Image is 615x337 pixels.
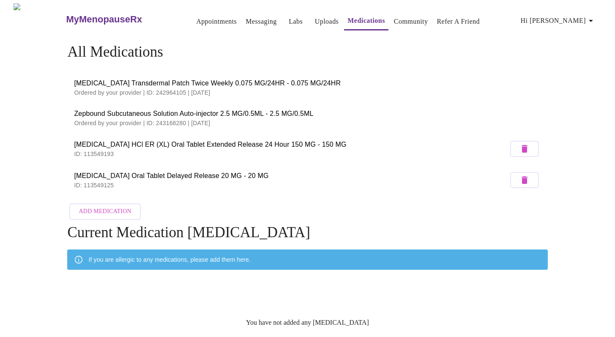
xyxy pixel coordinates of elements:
h4: Current Medication [MEDICAL_DATA] [67,224,547,241]
a: Uploads [315,16,339,27]
p: Ordered by your provider | ID: 243168280 | [DATE] [74,119,541,127]
a: Medications [347,15,385,27]
button: Uploads [312,13,342,30]
span: [MEDICAL_DATA] HCl ER (XL) Oral Tablet Extended Release 24 Hour 150 MG - 150 MG [74,140,508,150]
span: Add Medication [79,206,131,217]
p: ID: 113549125 [74,181,508,189]
a: MyMenopauseRx [65,5,176,34]
button: Messaging [242,13,280,30]
button: Appointments [193,13,240,30]
h3: MyMenopauseRx [66,14,142,25]
span: Hi [PERSON_NAME] [521,15,596,27]
a: Refer a Friend [437,16,480,27]
span: [MEDICAL_DATA] Transdermal Patch Twice Weekly 0.075 MG/24HR - 0.075 MG/24HR [74,78,541,88]
button: Refer a Friend [433,13,483,30]
button: Add Medication [69,203,140,220]
a: Labs [289,16,303,27]
button: Medications [344,12,388,30]
a: Appointments [196,16,237,27]
p: Ordered by your provider | ID: 242964105 | [DATE] [74,88,541,97]
div: If you are allergic to any medications, please add them here. [88,252,250,267]
button: Hi [PERSON_NAME] [517,12,599,29]
span: [MEDICAL_DATA] Oral Tablet Delayed Release 20 MG - 20 MG [74,171,508,181]
span: Zepbound Subcutaneous Solution Auto-injector 2.5 MG/0.5ML - 2.5 MG/0.5ML [74,109,541,119]
a: Community [394,16,428,27]
a: Messaging [246,16,276,27]
h4: All Medications [67,44,547,60]
img: MyMenopauseRx Logo [14,3,65,35]
button: Community [391,13,432,30]
button: Labs [282,13,309,30]
p: You have not added any [MEDICAL_DATA] [246,319,369,326]
p: ID: 113549193 [74,150,508,158]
